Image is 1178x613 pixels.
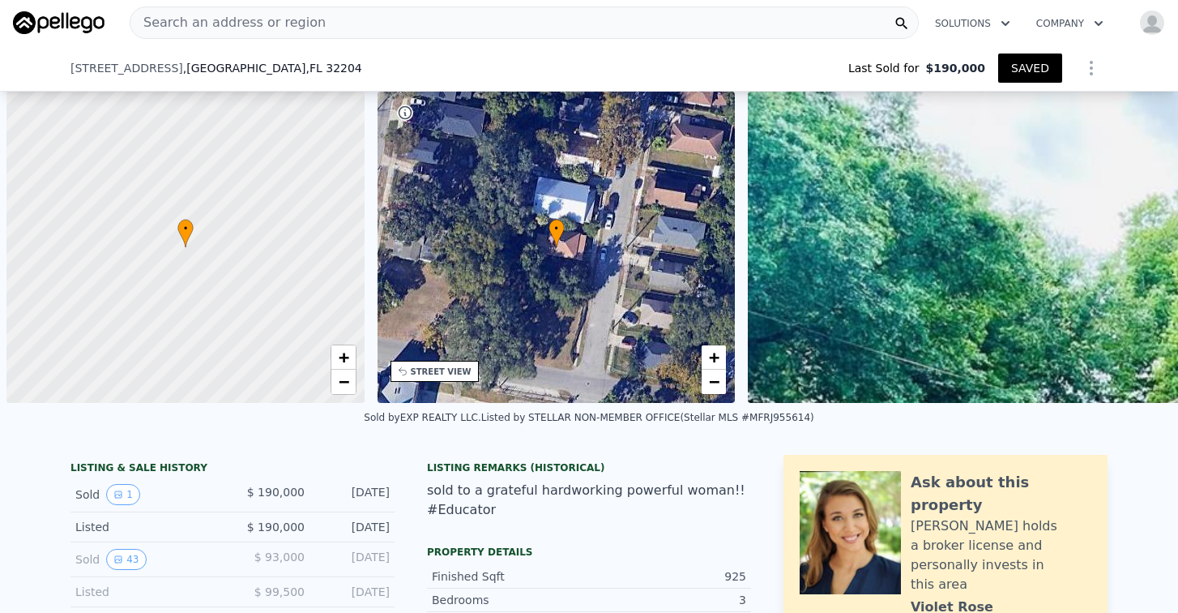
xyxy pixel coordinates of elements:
[75,584,220,600] div: Listed
[331,345,356,370] a: Zoom in
[709,347,719,367] span: +
[427,481,751,520] div: sold to a grateful hardworking powerful woman!! #Educator
[709,371,719,392] span: −
[183,60,362,76] span: , [GEOGRAPHIC_DATA]
[177,219,194,247] div: •
[364,412,481,423] div: Sold by EXP REALTY LLC .
[13,11,105,34] img: Pellego
[318,549,390,570] div: [DATE]
[998,54,1062,83] button: SAVED
[130,13,326,32] span: Search an address or region
[432,592,589,608] div: Bedrooms
[548,219,565,247] div: •
[305,62,361,75] span: , FL 32204
[106,484,140,505] button: View historical data
[106,549,146,570] button: View historical data
[911,471,1091,517] div: Ask about this property
[427,461,751,474] div: Listing Remarks (Historical)
[254,585,305,598] span: $ 99,500
[1023,9,1116,38] button: Company
[75,484,220,505] div: Sold
[247,486,305,499] span: $ 190,000
[589,568,746,585] div: 925
[318,584,390,600] div: [DATE]
[254,551,305,564] span: $ 93,000
[911,517,1091,594] div: [PERSON_NAME] holds a broker license and personally invests in this area
[338,371,348,392] span: −
[481,412,814,423] div: Listed by STELLAR NON-MEMBER OFFICE (Stellar MLS #MFRJ955614)
[70,60,183,76] span: [STREET_ADDRESS]
[925,60,985,76] span: $190,000
[848,60,926,76] span: Last Sold for
[75,519,220,535] div: Listed
[338,347,348,367] span: +
[589,592,746,608] div: 3
[70,461,395,478] div: LISTING & SALE HISTORY
[75,549,220,570] div: Sold
[411,366,472,378] div: STREET VIEW
[702,345,726,370] a: Zoom in
[1075,52,1108,84] button: Show Options
[548,221,565,236] span: •
[247,521,305,534] span: $ 190,000
[331,370,356,394] a: Zoom out
[702,370,726,394] a: Zoom out
[318,519,390,535] div: [DATE]
[432,568,589,585] div: Finished Sqft
[1139,10,1165,36] img: avatar
[318,484,390,505] div: [DATE]
[922,9,1023,38] button: Solutions
[427,546,751,559] div: Property details
[177,221,194,236] span: •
